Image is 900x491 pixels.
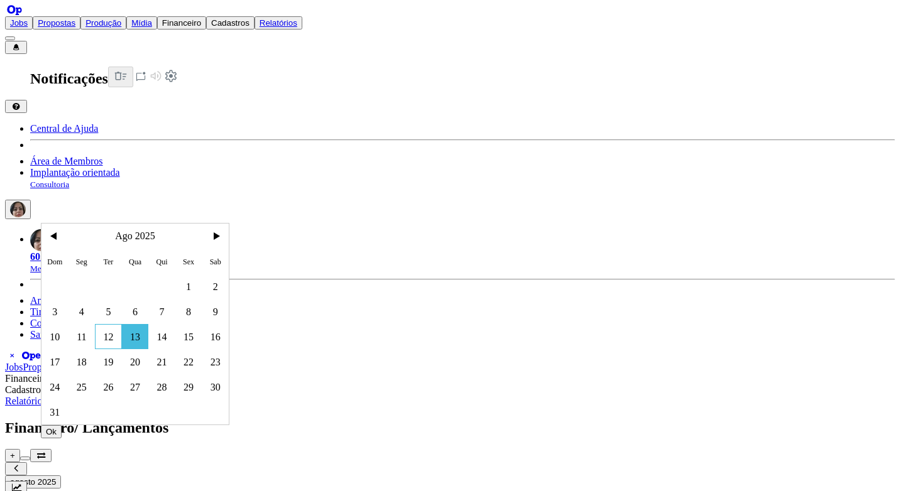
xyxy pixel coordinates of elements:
[211,18,250,28] span: Cadastros
[41,399,69,424] span: 31
[30,156,103,166] a: Área de Membros
[131,18,152,28] a: Mídia
[10,18,28,28] a: Jobs
[122,249,149,274] span: Qua
[30,251,75,262] b: 60.628.422
[41,425,62,438] button: Ok
[30,306,75,317] a: Timesheets
[162,18,201,28] span: Financeiro
[69,374,96,399] span: 25
[95,374,122,399] span: 26
[5,200,31,219] button: 6
[30,180,69,189] small: Consultoria
[10,202,26,217] img: 6
[69,299,96,324] span: 4
[202,224,229,249] span: >
[5,229,895,340] ul: 6
[41,299,69,324] span: 3
[122,324,149,349] span: 13
[148,324,175,349] span: 14
[30,329,47,340] a: Sair
[148,299,175,324] span: 7
[41,374,69,399] span: 24
[202,249,229,274] span: Sab
[202,274,229,299] span: 2
[30,264,66,273] small: Meu Perfil
[5,362,23,372] a: Jobs
[126,16,157,30] button: Mídia
[30,167,120,189] a: Implantação orientada
[5,475,61,488] button: agosto 2025
[148,249,175,274] span: Qui
[80,16,126,30] button: Produção
[33,16,80,30] button: Propostas
[157,16,206,30] button: Financeiro
[85,18,121,28] a: Produção
[175,349,202,374] span: 22
[175,324,202,349] span: 15
[30,229,895,274] a: 660.628.422Meu Perfil
[95,299,122,324] span: 5
[41,349,69,374] span: 17
[5,373,895,384] div: Financeiro
[38,18,75,28] a: Propostas
[5,419,74,436] span: Financeiro
[23,362,62,372] a: Propostas
[260,18,297,28] a: Relatórios
[255,16,302,30] button: Relatórios
[202,349,229,374] span: 23
[41,224,69,249] span: <
[30,70,108,87] span: Notificações
[122,374,149,399] span: 27
[175,274,202,299] span: 1
[30,229,52,251] img: 6
[5,384,895,396] div: Cadastros
[122,349,149,374] span: 20
[41,249,69,274] span: Dom
[10,451,15,460] span: +
[202,324,229,349] span: 16
[30,318,89,328] a: Configurações
[148,349,175,374] span: 21
[5,449,20,462] button: +
[30,295,61,306] a: Anexos
[148,374,175,399] span: 28
[175,374,202,399] span: 29
[122,299,149,324] span: 6
[95,324,122,349] span: 12
[5,396,47,406] a: Relatórios
[69,324,96,349] span: 11
[69,249,96,274] span: Seg
[95,249,122,274] span: Ter
[41,324,69,349] span: 10
[95,349,122,374] span: 19
[69,224,202,249] span: Ago 2025
[5,16,33,30] button: Jobs
[206,16,255,30] button: Cadastros
[69,349,96,374] span: 18
[175,249,202,274] span: Sex
[30,123,98,134] a: Central de Ajuda
[202,299,229,324] span: 9
[202,374,229,399] span: 30
[175,299,202,324] span: 8
[10,477,56,487] span: agosto 2025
